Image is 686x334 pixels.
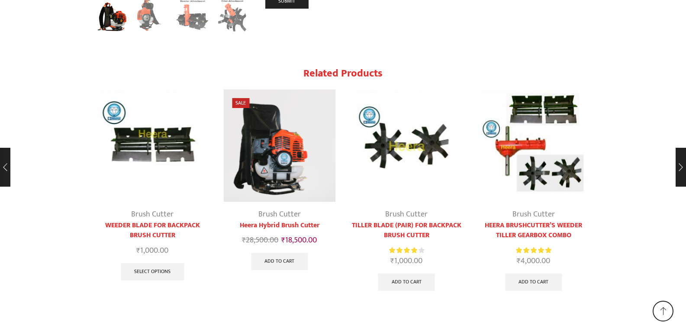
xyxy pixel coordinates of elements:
[281,234,285,247] span: ₹
[251,253,308,270] a: Add to cart: “Heera Hybrid Brush Cutter”
[218,85,341,275] div: 3 / 5
[351,89,463,202] img: Tiller Blade for Backpack Brush Cutter
[281,234,317,247] bdi: 18,500.00
[136,244,168,257] bdi: 1,000.00
[131,208,174,221] a: Brush Cutter
[512,208,555,221] a: Brush Cutter
[303,65,383,82] span: Related products
[517,254,521,267] span: ₹
[351,220,463,241] a: TILLER BLADE (PAIR) FOR BACKPACK BRUSH CUTTER
[223,89,336,202] img: Heera Hybrid Brush Cutter
[121,263,184,280] a: Select options for “WEEDER BLADE FOR BACKPACK BRUSH CUTTER”
[477,89,590,202] img: Heera Brush Cutter’s Weeder Tiller Gearbox Combo
[390,254,422,267] bdi: 1,000.00
[223,220,336,231] a: Heera Hybrid Brush Cutter
[516,246,551,255] span: Rated out of 5
[390,254,394,267] span: ₹
[389,246,424,255] div: Rated 4.00 out of 5
[517,254,550,267] bdi: 4,000.00
[516,246,551,255] div: Rated 5.00 out of 5
[136,244,140,257] span: ₹
[385,208,428,221] a: Brush Cutter
[472,85,595,296] div: 5 / 5
[242,234,246,247] span: ₹
[97,220,209,241] a: WEEDER BLADE FOR BACKPACK BRUSH CUTTER
[389,246,417,255] span: Rated out of 5
[477,220,590,241] a: HEERA BRUSHCUTTER’S WEEDER TILLER GEARBOX COMBO
[345,85,468,296] div: 4 / 5
[97,89,209,202] img: Weeder Blade For Brush Cutter
[258,208,301,221] a: Brush Cutter
[378,274,435,291] a: Add to cart: “TILLER BLADE (PAIR) FOR BACKPACK BRUSH CUTTER”
[91,85,214,286] div: 2 / 5
[232,98,249,108] span: Sale
[505,274,562,291] a: Add to cart: “HEERA BRUSHCUTTER'S WEEDER TILLER GEARBOX COMBO”
[242,234,278,247] bdi: 28,500.00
